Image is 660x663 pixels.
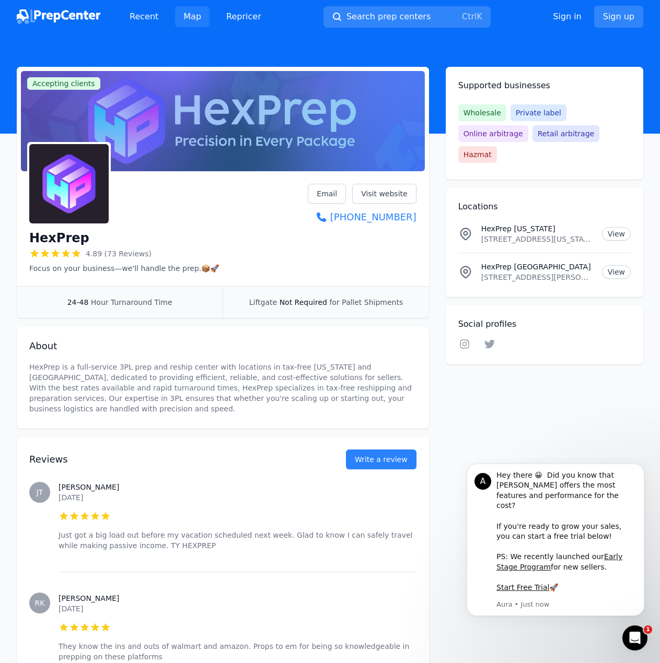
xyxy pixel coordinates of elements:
[462,11,477,21] kbd: Ctrl
[29,452,312,467] h2: Reviews
[451,458,660,635] iframe: Intercom notifications message
[218,6,270,27] a: Repricer
[27,77,100,90] span: Accepting clients
[249,298,277,306] span: Liftgate
[59,482,416,492] h3: [PERSON_NAME]
[29,263,219,274] p: Focus on your business—we'll handle the prep.📦🚀
[458,146,497,163] span: Hazmat
[59,493,83,502] time: [DATE]
[532,125,599,142] span: Retail arbitrage
[59,593,416,603] h3: [PERSON_NAME]
[29,144,109,223] img: HexPrep
[352,184,416,204] a: Visit website
[29,339,416,353] h2: About
[481,262,594,272] p: HexPrep [GEOGRAPHIC_DATA]
[280,298,327,306] span: Not Required
[67,298,89,306] span: 24-48
[323,6,491,28] button: Search prep centersCtrlK
[622,625,647,650] iframe: Intercom live chat
[17,9,100,24] img: PrepCenter
[346,10,431,23] span: Search prep centers
[35,599,45,607] span: RK
[602,227,631,241] a: View
[553,10,582,23] a: Sign in
[481,272,594,282] p: [STREET_ADDRESS][PERSON_NAME][US_STATE]
[458,79,631,92] h2: Supported businesses
[308,210,416,224] a: [PHONE_NUMBER]
[602,265,631,279] a: View
[59,530,416,551] p: Just got a big load out before my vacation scheduled next week. Glad to know I can safely travel ...
[59,605,83,613] time: [DATE]
[458,318,631,330] h2: Social profiles
[481,234,594,244] p: [STREET_ADDRESS][US_STATE]
[29,230,89,246] h1: HexPrep
[458,125,528,142] span: Online arbitrage
[481,223,594,234] p: HexPrep [US_STATE]
[477,11,482,21] kbd: K
[175,6,210,27] a: Map
[308,184,346,204] a: Email
[458,200,631,213] h2: Locations
[91,298,172,306] span: Hour Turnaround Time
[594,6,643,28] a: Sign up
[121,6,167,27] a: Recent
[59,641,416,662] p: They know the ins and outs of walmart and amazon. Props to em for being so knowledgeable in prepp...
[86,248,152,259] span: 4.89 (73 Reviews)
[346,449,416,469] a: Write a review
[29,362,416,414] p: HexPrep is a full-service 3PL prep and reship center with locations in tax-free [US_STATE] and [G...
[37,489,43,496] span: JT
[511,104,566,121] span: Private label
[458,104,506,121] span: Wholesale
[329,298,403,306] span: for Pallet Shipments
[644,625,652,634] span: 1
